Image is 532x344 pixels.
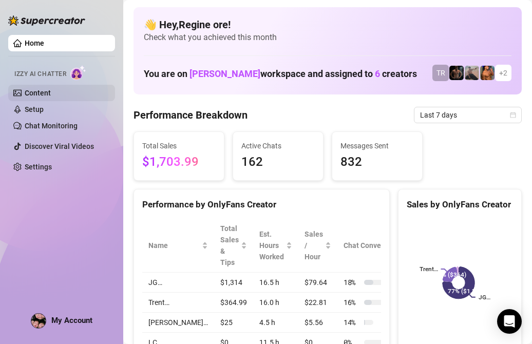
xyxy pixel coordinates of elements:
[419,266,438,273] text: Trent…
[344,317,360,328] span: 14 %
[241,140,315,151] span: Active Chats
[449,66,464,80] img: Trent
[344,240,410,251] span: Chat Conversion
[214,219,253,273] th: Total Sales & Tips
[465,66,479,80] img: LC
[14,69,66,79] span: Izzy AI Chatter
[340,140,414,151] span: Messages Sent
[340,152,414,172] span: 832
[51,316,92,325] span: My Account
[220,223,239,268] span: Total Sales & Tips
[144,32,511,43] span: Check what you achieved this month
[420,107,516,123] span: Last 7 days
[479,294,490,301] text: JG…
[142,293,214,313] td: Trent…
[142,140,216,151] span: Total Sales
[298,293,337,313] td: $22.81
[144,68,417,80] h1: You are on workspace and assigned to creators
[253,293,298,313] td: 16.0 h
[8,15,85,26] img: logo-BBDzfeDw.svg
[134,108,248,122] h4: Performance Breakdown
[70,65,86,80] img: AI Chatter
[214,273,253,293] td: $1,314
[31,314,46,328] img: ACg8ocKhQzIWR2hFDhJiKTWRcNdvD4ync--kRVFOBYRKCoJI53Ugm1eX=s96-c
[298,313,337,333] td: $5.56
[436,67,445,79] span: TR
[305,228,323,262] span: Sales / Hour
[142,152,216,172] span: $1,703.99
[259,228,284,262] div: Est. Hours Worked
[497,309,522,334] div: Open Intercom Messenger
[214,313,253,333] td: $25
[298,219,337,273] th: Sales / Hour
[298,273,337,293] td: $79.64
[142,273,214,293] td: JG…
[344,277,360,288] span: 18 %
[144,17,511,32] h4: 👋 Hey, Regine ore !
[375,68,380,79] span: 6
[214,293,253,313] td: $364.99
[480,66,495,80] img: JG
[407,198,513,212] div: Sales by OnlyFans Creator
[253,273,298,293] td: 16.5 h
[25,142,94,150] a: Discover Viral Videos
[25,105,44,113] a: Setup
[189,68,260,79] span: [PERSON_NAME]
[241,152,315,172] span: 162
[25,89,51,97] a: Content
[148,240,200,251] span: Name
[25,163,52,171] a: Settings
[25,122,78,130] a: Chat Monitoring
[344,297,360,308] span: 16 %
[142,198,381,212] div: Performance by OnlyFans Creator
[142,313,214,333] td: [PERSON_NAME]…
[510,112,516,118] span: calendar
[142,219,214,273] th: Name
[25,39,44,47] a: Home
[337,219,424,273] th: Chat Conversion
[499,67,507,79] span: + 2
[253,313,298,333] td: 4.5 h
